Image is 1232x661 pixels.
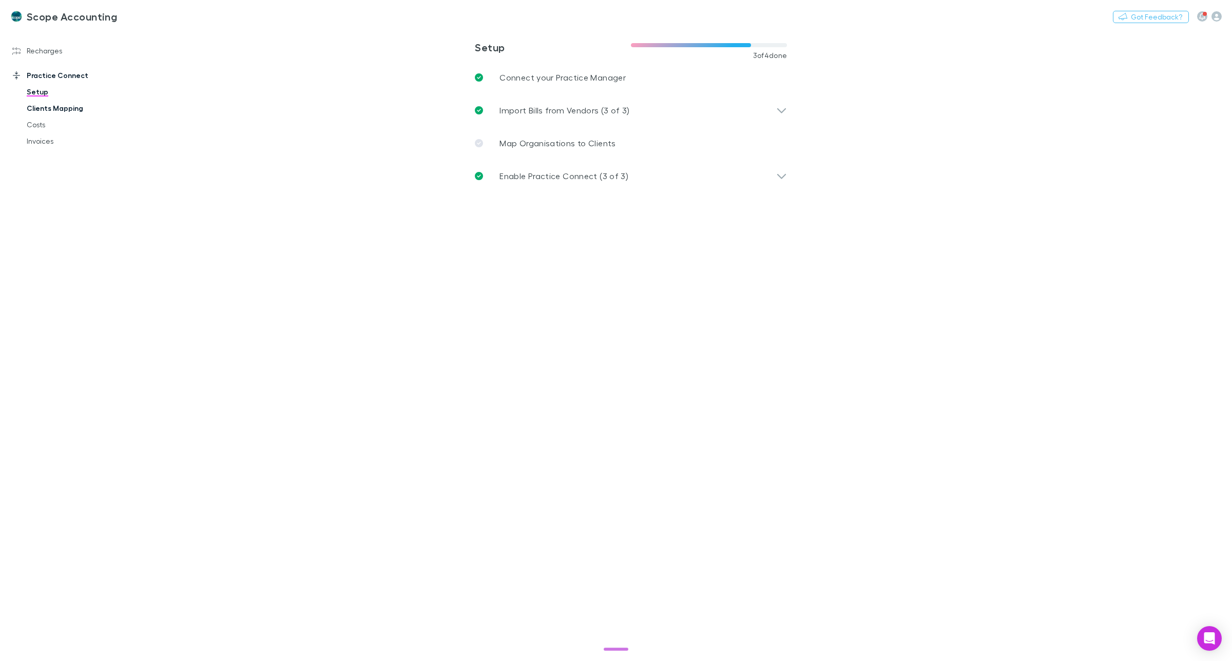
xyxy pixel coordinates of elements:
[16,116,145,133] a: Costs
[27,10,117,23] h3: Scope Accounting
[16,100,145,116] a: Clients Mapping
[1113,11,1189,23] button: Got Feedback?
[499,137,615,149] p: Map Organisations to Clients
[499,104,630,116] p: Import Bills from Vendors (3 of 3)
[16,133,145,149] a: Invoices
[499,170,628,182] p: Enable Practice Connect (3 of 3)
[499,71,626,84] p: Connect your Practice Manager
[467,94,795,127] div: Import Bills from Vendors (3 of 3)
[1197,626,1222,651] div: Open Intercom Messenger
[10,10,23,23] img: Scope Accounting's Logo
[2,43,145,59] a: Recharges
[4,4,123,29] a: Scope Accounting
[753,51,787,60] span: 3 of 4 done
[16,84,145,100] a: Setup
[475,41,631,53] h3: Setup
[467,61,795,94] a: Connect your Practice Manager
[2,67,145,84] a: Practice Connect
[467,160,795,192] div: Enable Practice Connect (3 of 3)
[467,127,795,160] a: Map Organisations to Clients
